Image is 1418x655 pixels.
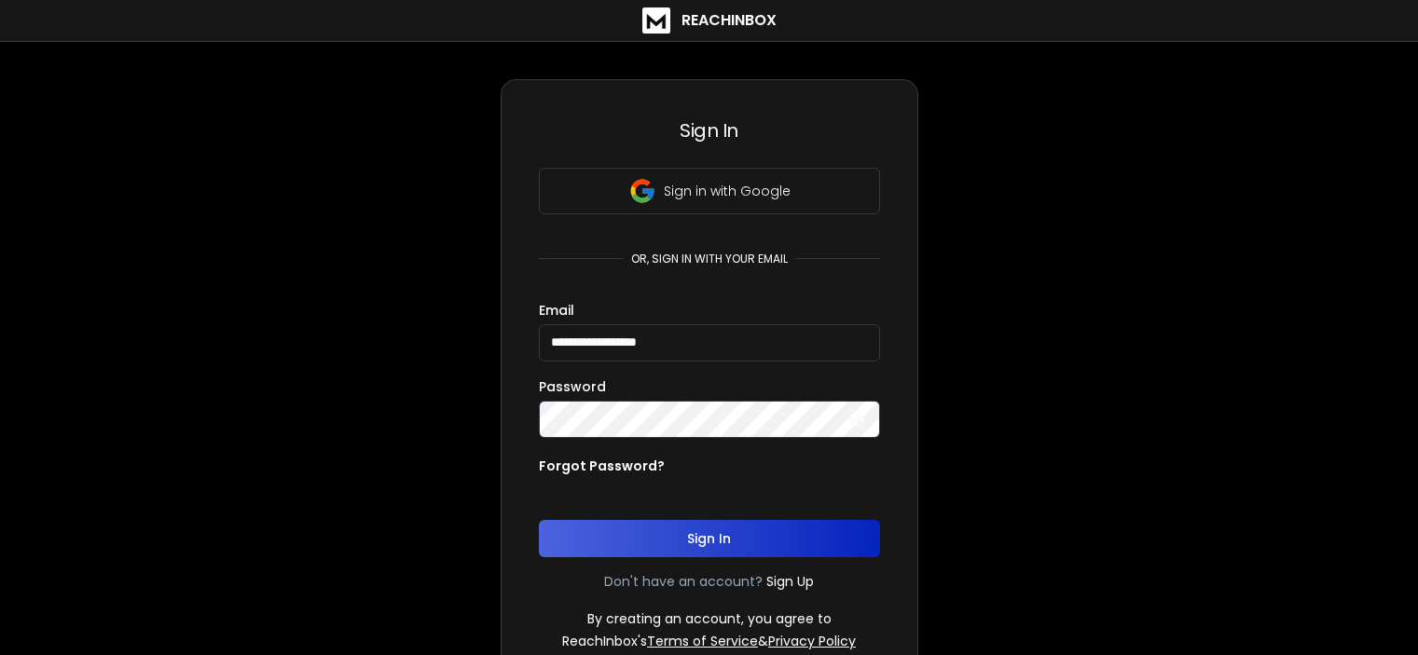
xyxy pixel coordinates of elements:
[766,572,814,591] a: Sign Up
[624,252,795,266] p: or, sign in with your email
[539,304,574,317] label: Email
[539,117,880,143] h3: Sign In
[539,457,665,475] p: Forgot Password?
[539,168,880,214] button: Sign in with Google
[642,7,777,34] a: ReachInbox
[642,7,670,34] img: logo
[604,572,763,591] p: Don't have an account?
[768,632,856,650] a: Privacy Policy
[587,609,832,628] p: By creating an account, you agree to
[539,380,606,393] label: Password
[539,520,880,557] button: Sign In
[647,632,758,650] a: Terms of Service
[681,9,777,32] h1: ReachInbox
[664,182,791,200] p: Sign in with Google
[562,632,856,650] p: ReachInbox's &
